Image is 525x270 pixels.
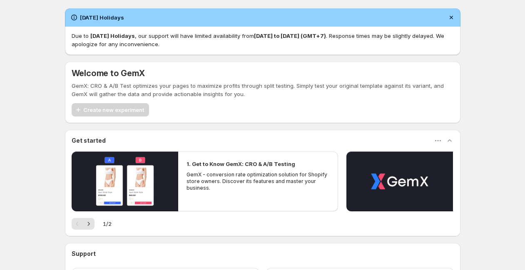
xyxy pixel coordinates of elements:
[187,171,330,191] p: GemX - conversion rate optimization solution for Shopify store owners. Discover its features and ...
[254,32,326,39] strong: [DATE] to [DATE] (GMT+7)
[72,136,106,145] h3: Get started
[72,218,95,230] nav: Pagination
[103,220,112,228] span: 1 / 2
[83,218,95,230] button: Next
[72,82,454,98] p: GemX: CRO & A/B Test optimizes your pages to maximize profits through split testing. Simply test ...
[187,160,295,168] h2: 1. Get to Know GemX: CRO & A/B Testing
[72,68,145,78] h5: Welcome to GemX
[346,151,453,211] button: Play video
[80,13,124,22] h2: [DATE] Holidays
[72,250,96,258] h3: Support
[72,32,454,48] p: Due to , our support will have limited availability from . Response times may be slightly delayed...
[445,12,457,23] button: Dismiss notification
[90,32,135,39] strong: [DATE] Holidays
[72,151,178,211] button: Play video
